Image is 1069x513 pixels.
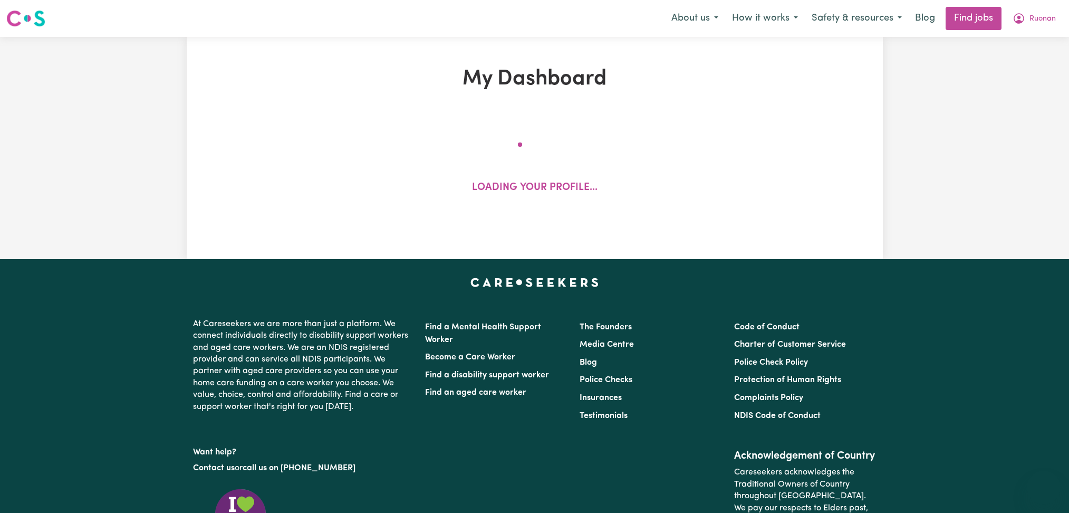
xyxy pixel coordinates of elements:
a: Complaints Policy [734,394,803,402]
button: About us [664,7,725,30]
button: Safety & resources [805,7,909,30]
a: Contact us [193,464,235,472]
p: At Careseekers we are more than just a platform. We connect individuals directly to disability su... [193,314,412,417]
iframe: Button to launch messaging window [1027,471,1061,505]
span: Ruonan [1029,13,1056,25]
a: Find a Mental Health Support Worker [425,323,541,344]
a: Blog [909,7,941,30]
button: My Account [1006,7,1063,30]
h1: My Dashboard [309,66,760,92]
a: Testimonials [580,412,628,420]
a: Charter of Customer Service [734,340,846,349]
a: Police Check Policy [734,358,808,367]
a: Careseekers home page [470,278,599,287]
a: Find an aged care worker [425,388,526,397]
a: Insurances [580,394,622,402]
p: Want help? [193,442,412,458]
a: Police Checks [580,376,632,384]
p: Loading your profile... [472,180,598,196]
a: Protection of Human Rights [734,376,841,384]
a: Find jobs [946,7,1001,30]
a: NDIS Code of Conduct [734,412,821,420]
a: Blog [580,358,597,367]
a: The Founders [580,323,632,331]
a: Code of Conduct [734,323,800,331]
h2: Acknowledgement of Country [734,450,876,462]
p: or [193,458,412,478]
a: Find a disability support worker [425,371,549,379]
a: Become a Care Worker [425,353,515,362]
a: call us on [PHONE_NUMBER] [243,464,355,472]
a: Careseekers logo [6,6,45,31]
button: How it works [725,7,805,30]
a: Media Centre [580,340,634,349]
img: Careseekers logo [6,9,45,28]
